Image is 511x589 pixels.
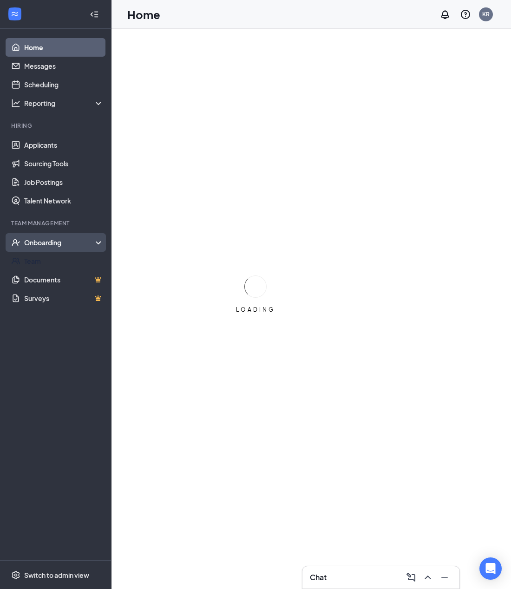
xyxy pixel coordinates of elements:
div: KR [482,10,490,18]
div: Team Management [11,219,102,227]
svg: UserCheck [11,238,20,247]
div: Hiring [11,122,102,130]
button: ComposeMessage [404,570,419,585]
svg: Settings [11,570,20,580]
svg: QuestionInfo [460,9,471,20]
h3: Chat [310,572,327,582]
button: ChevronUp [420,570,435,585]
div: LOADING [232,306,279,314]
a: Home [24,38,104,57]
div: Onboarding [24,238,96,247]
svg: Minimize [439,572,450,583]
svg: WorkstreamLogo [10,9,20,19]
a: Team [24,252,104,270]
button: Minimize [437,570,452,585]
a: Talent Network [24,191,104,210]
div: Reporting [24,98,104,108]
a: Sourcing Tools [24,154,104,173]
a: DocumentsCrown [24,270,104,289]
svg: ComposeMessage [406,572,417,583]
div: Open Intercom Messenger [479,557,502,580]
div: Switch to admin view [24,570,89,580]
a: SurveysCrown [24,289,104,308]
svg: Notifications [439,9,451,20]
svg: Collapse [90,10,99,19]
a: Scheduling [24,75,104,94]
svg: ChevronUp [422,572,433,583]
h1: Home [127,7,160,22]
a: Applicants [24,136,104,154]
svg: Analysis [11,98,20,108]
a: Job Postings [24,173,104,191]
a: Messages [24,57,104,75]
